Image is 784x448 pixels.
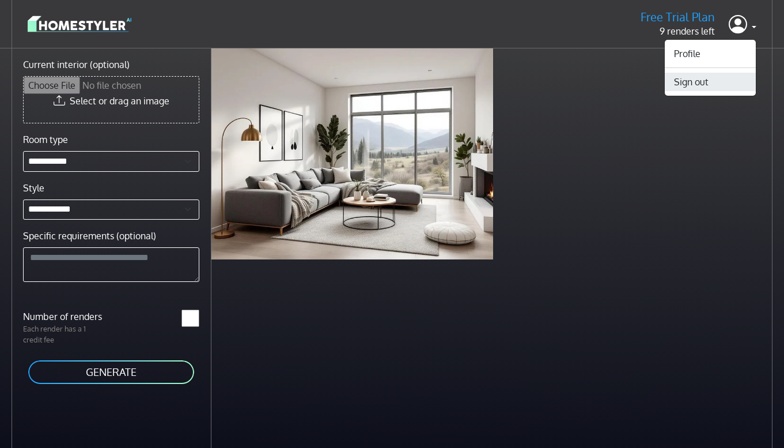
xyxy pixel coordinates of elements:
button: GENERATE [27,359,195,385]
img: logo-3de290ba35641baa71223ecac5eacb59cb85b4c7fdf211dc9aaecaaee71ea2f8.svg [28,14,131,34]
p: Each render has a 1 credit fee [16,323,111,345]
h5: Free Trial Plan [641,10,715,24]
label: Current interior (optional) [23,58,130,71]
p: 9 renders left [641,24,715,38]
a: Profile [665,44,756,63]
label: Specific requirements (optional) [23,229,156,243]
button: Sign out [665,73,756,91]
label: Room type [23,133,68,146]
label: Style [23,181,44,195]
label: Number of renders [16,310,111,323]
